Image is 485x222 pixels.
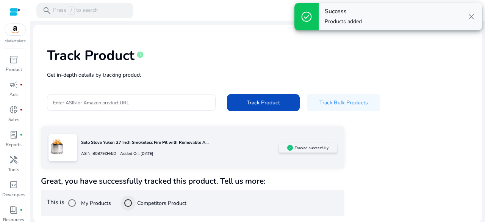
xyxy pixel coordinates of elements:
[467,12,476,21] span: close
[8,166,19,173] p: Tools
[5,38,26,44] p: Marketplace
[47,71,468,79] p: Get in-depth details by tracking product
[247,99,280,107] span: Track Product
[136,199,186,207] label: Competitors Product
[9,105,18,114] span: donut_small
[2,191,25,198] p: Developers
[300,11,313,23] span: check_circle
[136,51,144,58] span: info
[325,18,362,25] p: Products added
[41,176,344,186] h4: Great, you have successfully tracked this product. Tell us more:
[20,208,23,211] span: fiber_manual_record
[307,94,380,111] button: Track Bulk Products
[20,108,23,111] span: fiber_manual_record
[48,138,66,155] img: 51Qj-O9SBcL.jpg
[81,140,279,146] p: Solo Stove Yukon 27 Inch Smokeless Fire Pit with Removable A...
[9,205,18,214] span: book_4
[68,6,75,15] span: /
[227,94,300,111] button: Track Product
[325,8,362,15] h4: Success
[6,141,22,148] p: Reports
[9,91,18,98] p: Ads
[8,116,19,123] p: Sales
[5,24,25,35] img: amazon.svg
[42,6,52,15] span: search
[9,155,18,164] span: handyman
[9,130,18,139] span: lab_profile
[80,199,111,207] label: My Products
[20,83,23,86] span: fiber_manual_record
[81,151,116,157] p: ASIN: B0B79ZH4JD
[20,133,23,136] span: fiber_manual_record
[53,6,98,15] p: Press to search
[295,146,329,150] h5: Tracked successfully
[319,99,368,107] span: Track Bulk Products
[6,66,22,73] p: Product
[41,190,344,216] div: This is
[116,151,153,157] p: Added On: [DATE]
[9,80,18,89] span: campaign
[47,47,135,64] h1: Track Product
[9,180,18,189] span: code_blocks
[287,145,293,151] img: sellerapp_active
[9,55,18,64] span: inventory_2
